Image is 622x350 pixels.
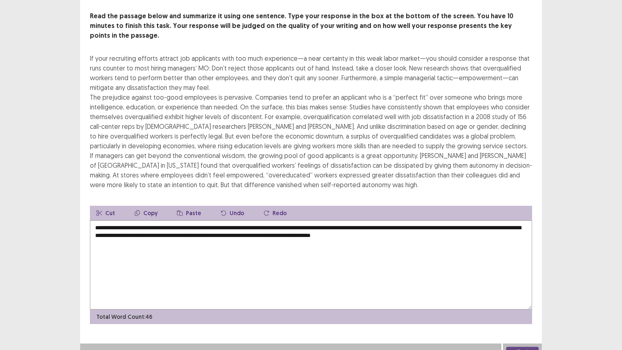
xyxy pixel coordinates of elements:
button: Undo [214,206,251,220]
button: Cut [90,206,121,220]
p: Total Word Count: 46 [96,313,152,321]
button: Copy [128,206,164,220]
div: If your recruiting efforts attract job applicants with too much experience—a near certainty in th... [90,53,532,190]
button: Paste [170,206,208,220]
p: Read the passage below and summarize it using one sentence. Type your response in the box at the ... [90,11,532,41]
button: Redo [257,206,293,220]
